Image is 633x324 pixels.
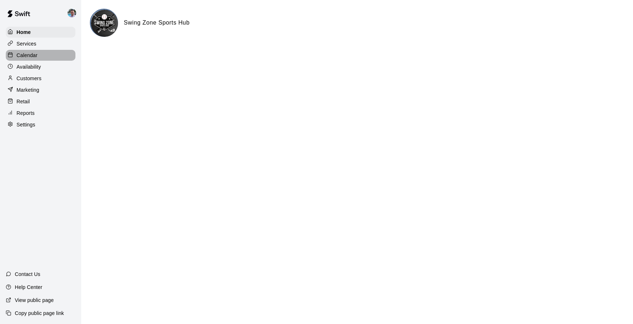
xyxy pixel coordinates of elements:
[91,10,118,37] img: Swing Zone Sports Hub logo
[17,63,41,70] p: Availability
[6,119,75,130] a: Settings
[17,86,39,94] p: Marketing
[6,85,75,95] a: Marketing
[17,109,35,117] p: Reports
[6,50,75,61] a: Calendar
[6,96,75,107] a: Retail
[124,18,189,27] h6: Swing Zone Sports Hub
[17,52,38,59] p: Calendar
[6,108,75,118] a: Reports
[17,40,36,47] p: Services
[6,61,75,72] a: Availability
[15,310,64,317] p: Copy public page link
[15,297,54,304] p: View public page
[17,75,42,82] p: Customers
[66,6,81,20] div: Ryan Goehring
[6,38,75,49] a: Services
[17,121,35,128] p: Settings
[6,27,75,38] a: Home
[17,29,31,36] p: Home
[6,73,75,84] a: Customers
[67,9,76,17] img: Ryan Goehring
[17,98,30,105] p: Retail
[15,284,42,291] p: Help Center
[15,271,40,278] p: Contact Us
